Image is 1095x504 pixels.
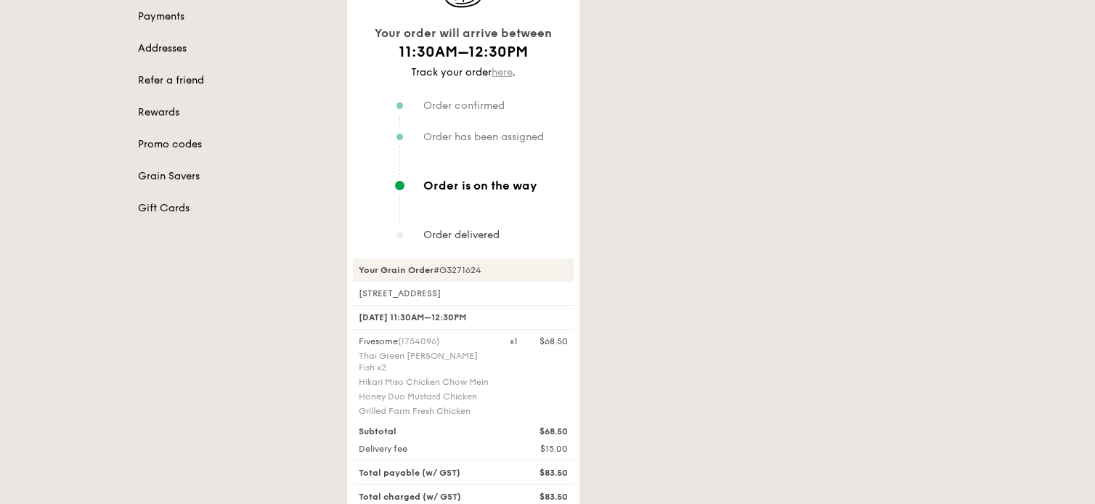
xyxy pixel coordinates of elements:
[350,491,501,503] div: Total charged (w/ GST)
[353,42,574,62] h1: 11:30AM–12:30PM
[423,131,544,143] span: Order has been assigned
[350,426,501,437] div: Subtotal
[353,288,574,299] div: [STREET_ADDRESS]
[138,201,330,216] a: Gift Cards
[359,336,492,347] div: Fivesome
[353,24,574,43] div: Your order will arrive between
[423,99,505,112] span: Order confirmed
[138,137,330,152] a: Promo codes
[398,336,439,346] span: (1754096)
[492,66,513,78] a: here
[359,391,492,402] div: Honey Duo Mustard Chicken
[423,179,537,192] span: Order is on the way
[359,468,460,478] span: Total payable (w/ GST)
[423,229,500,241] span: Order delivered
[501,443,577,455] div: $15.00
[359,405,492,417] div: Grilled Farm Fresh Chicken
[501,491,577,503] div: $83.50
[359,350,492,373] div: Thai Green [PERSON_NAME] Fish x2
[350,443,501,455] div: Delivery fee
[138,169,330,184] a: Grain Savers
[510,336,518,347] div: x1
[138,73,330,88] a: Refer a friend
[138,105,330,120] a: Rewards
[501,426,577,437] div: $68.50
[353,259,574,282] div: #G3271624
[138,9,330,24] a: Payments
[359,376,492,388] div: Hikari Miso Chicken Chow Mein
[353,65,574,80] div: Track your order .
[359,265,433,275] strong: Your Grain Order
[501,467,577,479] div: $83.50
[138,41,330,56] a: Addresses
[540,336,568,347] div: $68.50
[353,305,574,330] div: [DATE] 11:30AM–12:30PM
